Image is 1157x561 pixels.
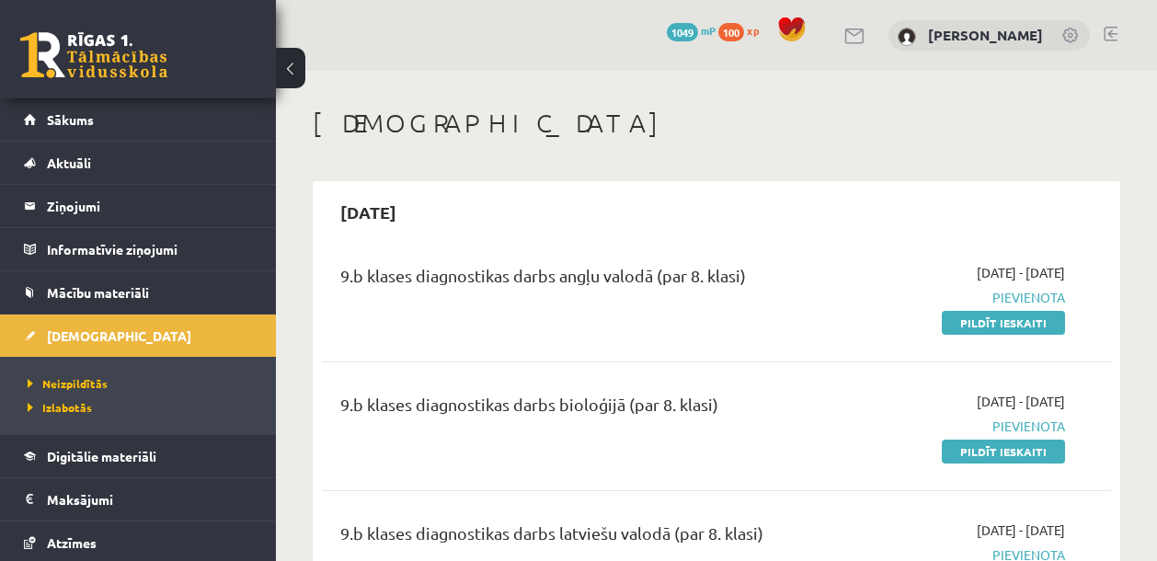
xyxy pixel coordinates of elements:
[898,28,916,46] img: Jana Sarkaniča
[47,155,91,171] span: Aktuāli
[47,534,97,551] span: Atzīmes
[977,521,1065,540] span: [DATE] - [DATE]
[47,228,253,270] legend: Informatīvie ziņojumi
[718,23,768,38] a: 100 xp
[20,32,167,78] a: Rīgas 1. Tālmācības vidusskola
[942,440,1065,464] a: Pildīt ieskaiti
[47,478,253,521] legend: Maksājumi
[667,23,698,41] span: 1049
[701,23,716,38] span: mP
[747,23,759,38] span: xp
[977,263,1065,282] span: [DATE] - [DATE]
[24,228,253,270] a: Informatīvie ziņojumi
[47,284,149,301] span: Mācību materiāli
[313,108,1120,139] h1: [DEMOGRAPHIC_DATA]
[340,263,814,297] div: 9.b klases diagnostikas darbs angļu valodā (par 8. klasi)
[942,311,1065,335] a: Pildīt ieskaiti
[47,185,253,227] legend: Ziņojumi
[24,315,253,357] a: [DEMOGRAPHIC_DATA]
[28,399,258,416] a: Izlabotās
[667,23,716,38] a: 1049 mP
[24,478,253,521] a: Maksājumi
[24,435,253,477] a: Digitālie materiāli
[977,392,1065,411] span: [DATE] - [DATE]
[47,111,94,128] span: Sākums
[24,185,253,227] a: Ziņojumi
[24,142,253,184] a: Aktuāli
[842,417,1065,436] span: Pievienota
[928,26,1043,44] a: [PERSON_NAME]
[28,375,258,392] a: Neizpildītās
[24,98,253,141] a: Sākums
[322,190,415,234] h2: [DATE]
[340,521,814,555] div: 9.b klases diagnostikas darbs latviešu valodā (par 8. klasi)
[47,448,156,464] span: Digitālie materiāli
[24,271,253,314] a: Mācību materiāli
[47,327,191,344] span: [DEMOGRAPHIC_DATA]
[718,23,744,41] span: 100
[28,376,108,391] span: Neizpildītās
[842,288,1065,307] span: Pievienota
[340,392,814,426] div: 9.b klases diagnostikas darbs bioloģijā (par 8. klasi)
[28,400,92,415] span: Izlabotās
